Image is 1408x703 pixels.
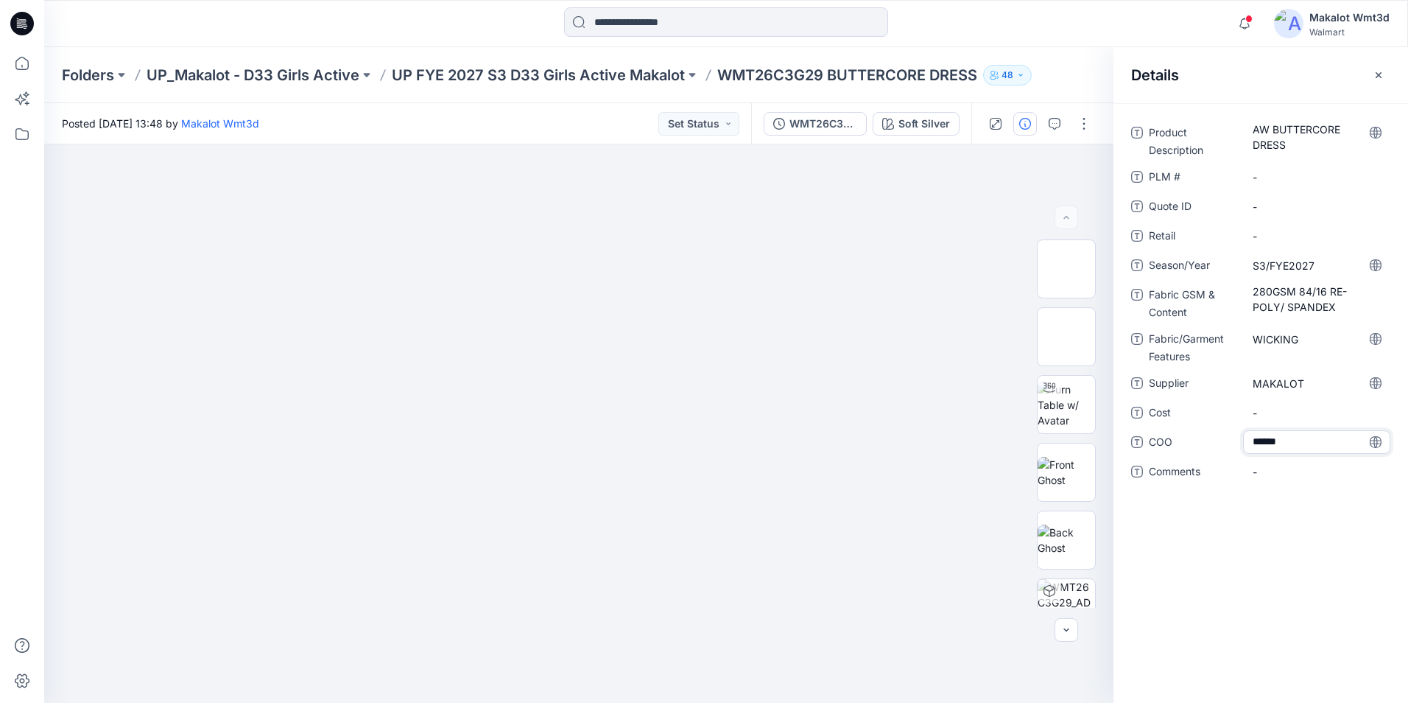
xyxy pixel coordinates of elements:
span: PLM # [1149,168,1237,189]
button: WMT26C3G29_ADM_BUTTERCORE DRESS [764,112,867,136]
a: UP_Makalot - D33 Girls Active [147,65,359,85]
span: - [1253,405,1381,421]
span: - [1253,169,1381,185]
button: 48 [983,65,1032,85]
img: Back Ghost [1038,525,1095,556]
a: UP FYE 2027 S3 D33 Girls Active Makalot [392,65,685,85]
span: Comments [1149,463,1237,483]
span: Retail [1149,227,1237,248]
span: AW BUTTERCORE DRESS [1253,122,1381,153]
img: Turn Table w/ Avatar [1038,382,1095,428]
span: WICKING [1253,332,1381,347]
img: Front Ghost [1038,457,1095,488]
span: Posted [DATE] 13:48 by [62,116,259,131]
a: Makalot Wmt3d [181,117,259,130]
span: - [1253,228,1381,244]
span: Season/Year [1149,256,1237,277]
p: 48 [1002,67,1013,83]
span: S3/FYE2027 [1253,258,1381,273]
button: Details [1013,112,1037,136]
span: Product Description [1149,124,1237,159]
div: Walmart [1309,27,1390,38]
div: Soft Silver [898,116,950,132]
span: Fabric/Garment Features [1149,330,1237,366]
img: WMT26C3G29_ADM_BUTTERCORE DRESS Soft Silver [1038,579,1095,637]
span: Fabric GSM & Content [1149,286,1237,321]
div: WMT26C3G29_ADM_BUTTERCORE DRESS [789,116,857,132]
span: Supplier [1149,374,1237,395]
span: MAKALOT [1253,376,1381,391]
span: Quote ID [1149,197,1237,218]
span: - [1253,199,1381,214]
p: WMT26C3G29 BUTTERCORE DRESS [717,65,977,85]
img: avatar [1274,9,1303,38]
span: 280GSM 84/16 RE-POLY/ SPANDEX [1253,284,1381,315]
div: Makalot Wmt3d [1309,9,1390,27]
a: Folders [62,65,114,85]
span: - [1253,464,1381,480]
h2: Details [1131,66,1179,84]
span: Cost [1149,404,1237,424]
span: COO [1149,433,1237,454]
button: Soft Silver [873,112,960,136]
